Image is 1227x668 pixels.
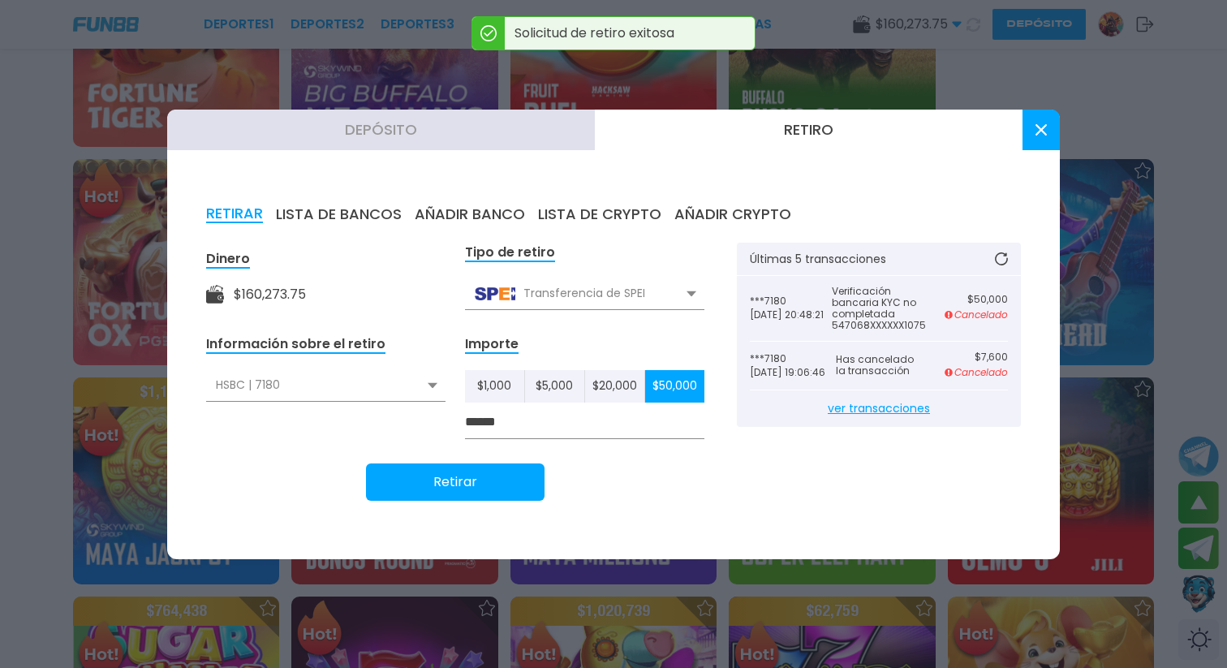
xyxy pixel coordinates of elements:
div: HSBC | 7180 [206,370,446,401]
button: $50,000 [645,370,704,403]
button: LISTA DE BANCOS [276,205,402,223]
img: Transferencia de SPEI [475,287,515,300]
p: [DATE] 19:06:46 [750,367,836,378]
button: $5,000 [525,370,585,403]
button: LISTA DE CRYPTO [538,205,661,223]
button: RETIRAR [206,205,263,223]
p: Cancelado [945,365,1008,380]
div: Tipo de retiro [465,243,555,262]
div: Transferencia de SPEI [465,278,704,309]
p: [DATE] 20:48:21 [750,309,832,321]
div: Importe [465,335,519,354]
p: Verificación bancaria KYC no completada 547068XXXXXX1075 [832,286,926,331]
button: $1,000 [465,370,525,403]
button: Retirar [366,463,545,501]
div: $ 160,273.75 [234,285,306,304]
p: Has cancelado la transacción [836,354,922,377]
p: $ 7,600 [945,351,1008,363]
button: Retiro [595,110,1022,150]
button: $20,000 [585,370,645,403]
p: Últimas 5 transacciones [750,253,886,265]
div: Información sobre el retiro [206,335,385,354]
a: ver transacciones [750,390,1008,427]
p: Cancelado [945,308,1008,322]
div: Dinero [206,250,250,269]
p: Solicitud de retiro exitosa [505,17,755,50]
button: Depósito [167,110,595,150]
p: $ 50,000 [945,294,1008,305]
button: AÑADIR BANCO [415,205,525,223]
button: AÑADIR CRYPTO [674,205,791,223]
